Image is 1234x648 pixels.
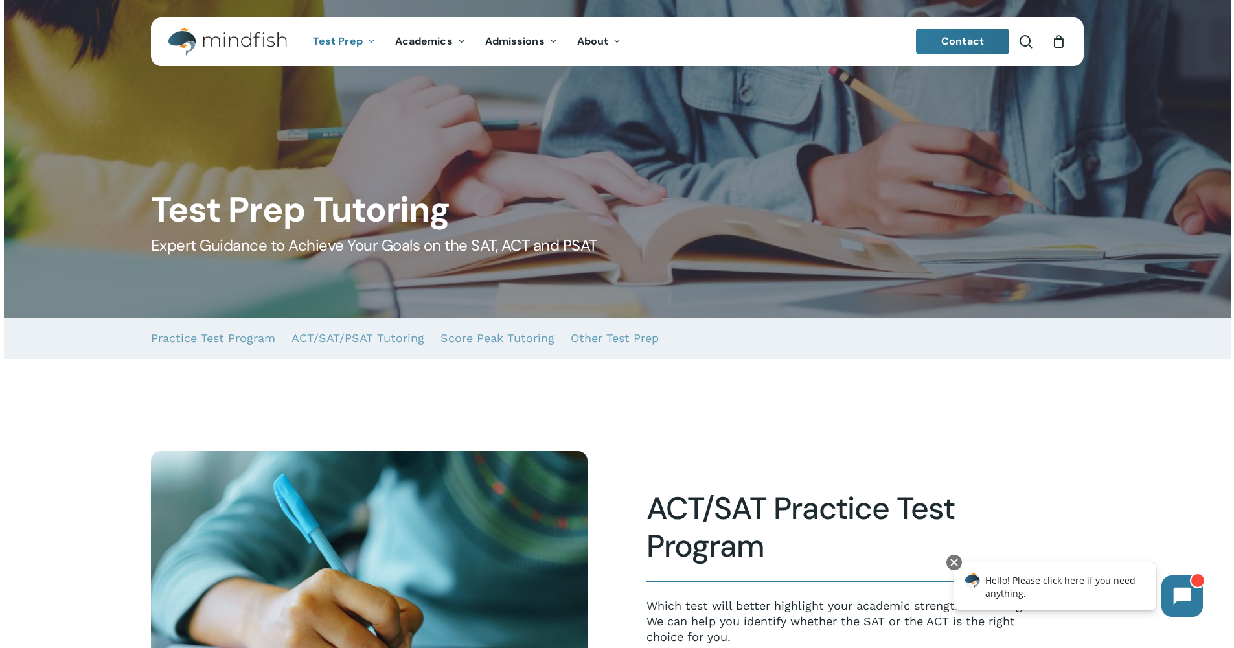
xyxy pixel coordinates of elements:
a: Cart [1052,34,1066,49]
header: Main Menu [151,17,1084,66]
h2: ACT/SAT Practice Test Program [646,490,1051,565]
h5: Expert Guidance to Achieve Your Goals on the SAT, ACT and PSAT [151,235,1083,256]
span: Contact [941,34,984,48]
a: Contact [916,29,1009,54]
a: About [567,36,632,47]
span: Academics [395,34,453,48]
h1: Test Prep Tutoring [151,189,1083,231]
p: Which test will better highlight your academic strengths to colleges? We can help you identify wh... [646,598,1051,645]
a: Other Test Prep [571,318,659,359]
a: Admissions [475,36,567,47]
nav: Main Menu [303,17,631,66]
a: Test Prep [303,36,385,47]
a: Academics [385,36,475,47]
span: About [577,34,609,48]
a: ACT/SAT/PSAT Tutoring [291,318,424,359]
iframe: Chatbot [941,552,1216,630]
span: Test Prep [313,34,363,48]
span: Admissions [485,34,545,48]
a: Score Peak Tutoring [440,318,554,359]
a: Practice Test Program [151,318,275,359]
